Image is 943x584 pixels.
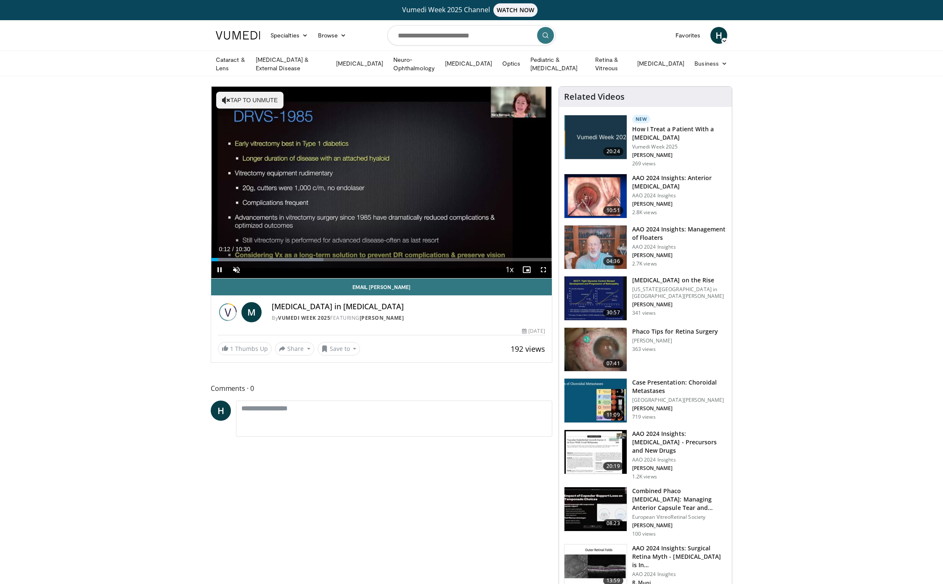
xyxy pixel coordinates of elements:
[632,405,727,412] p: [PERSON_NAME]
[331,55,388,72] a: [MEDICAL_DATA]
[535,261,552,278] button: Fullscreen
[511,344,545,354] span: 192 views
[525,56,590,72] a: Pediatric & [MEDICAL_DATA]
[216,92,283,109] button: Tap to unmute
[632,160,656,167] p: 269 views
[603,519,623,528] span: 08:23
[564,115,727,167] a: 20:24 New How I Treat a Patient With a [MEDICAL_DATA] Vumedi Week 2025 [PERSON_NAME] 269 views
[564,276,627,320] img: 4ce8c11a-29c2-4c44-a801-4e6d49003971.150x105_q85_crop-smart_upscale.jpg
[632,201,727,207] p: [PERSON_NAME]
[632,465,727,472] p: [PERSON_NAME]
[218,342,272,355] a: 1 Thumbs Up
[497,55,525,72] a: Optics
[632,125,727,142] h3: How I Treat a Patient With a [MEDICAL_DATA]
[265,27,313,44] a: Specialties
[603,462,623,470] span: 20:19
[710,27,727,44] a: H
[236,246,250,252] span: 10:30
[564,225,727,270] a: 04:36 AAO 2024 Insights: Management of Floaters AAO 2024 Insights [PERSON_NAME] 2.7K views
[603,359,623,368] span: 07:41
[632,143,727,150] p: Vumedi Week 2025
[632,346,656,353] p: 363 views
[275,342,314,356] button: Share
[632,457,727,463] p: AAO 2024 Insights
[211,258,552,261] div: Progress Bar
[603,257,623,265] span: 04:36
[211,56,251,72] a: Cataract & Lens
[313,27,352,44] a: Browse
[232,246,234,252] span: /
[564,92,625,102] h4: Related Videos
[251,56,331,72] a: [MEDICAL_DATA] & External Disease
[564,327,727,372] a: 07:41 Phaco Tips for Retina Surgery [PERSON_NAME] 363 views
[387,25,556,45] input: Search topics, interventions
[272,314,545,322] div: By FEATURING
[632,260,657,267] p: 2.7K views
[603,147,623,156] span: 20:24
[564,174,627,218] img: fd942f01-32bb-45af-b226-b96b538a46e6.150x105_q85_crop-smart_upscale.jpg
[632,244,727,250] p: AAO 2024 Insights
[632,310,656,316] p: 341 views
[632,514,727,520] p: European VitreoRetinal Society
[564,430,727,480] a: 20:19 AAO 2024 Insights: [MEDICAL_DATA] - Precursors and New Drugs AAO 2024 Insights [PERSON_NAME...
[564,487,727,537] a: 08:23 Combined Phaco [MEDICAL_DATA]: Managing Anterior Capsule Tear and Tampon… European VitreoRe...
[632,473,657,480] p: 1.2K views
[564,378,727,423] a: 11:09 Case Presentation: Choroidal Metastases [GEOGRAPHIC_DATA][PERSON_NAME] [PERSON_NAME] 719 views
[272,302,545,311] h4: [MEDICAL_DATA] in [MEDICAL_DATA]
[564,430,627,474] img: df587403-7b55-4f98-89e9-21b63a902c73.150x105_q85_crop-smart_upscale.jpg
[632,286,727,300] p: [US_STATE][GEOGRAPHIC_DATA] in [GEOGRAPHIC_DATA][PERSON_NAME]
[219,246,230,252] span: 0:12
[632,252,727,259] p: [PERSON_NAME]
[632,225,727,242] h3: AAO 2024 Insights: Management of Floaters
[230,345,233,353] span: 1
[564,487,627,531] img: 09a5a4c3-e86c-4597-82e4-0e3b8dc31a3b.150x105_q85_crop-smart_upscale.jpg
[590,56,632,72] a: Retina & Vitreous
[603,308,623,317] span: 30:57
[689,55,732,72] a: Business
[632,522,727,529] p: [PERSON_NAME]
[632,152,727,159] p: [PERSON_NAME]
[632,544,727,569] h3: AAO 2024 Insights: Surgical Retina Myth - [MEDICAL_DATA] is In…
[211,401,231,421] a: H
[564,115,627,159] img: 02d29458-18ce-4e7f-be78-7423ab9bdffd.jpg.150x105_q85_crop-smart_upscale.jpg
[216,31,260,40] img: VuMedi Logo
[228,261,245,278] button: Unmute
[217,3,726,17] a: Vumedi Week 2025 ChannelWATCH NOW
[632,378,727,395] h3: Case Presentation: Choroidal Metastases
[564,379,627,422] img: 9cedd946-ce28-4f52-ae10-6f6d7f6f31c7.150x105_q85_crop-smart_upscale.jpg
[564,174,727,218] a: 10:51 AAO 2024 Insights: Anterior [MEDICAL_DATA] AAO 2024 Insights [PERSON_NAME] 2.8K views
[632,571,727,578] p: AAO 2024 Insights
[632,115,651,123] p: New
[670,27,705,44] a: Favorites
[632,487,727,512] h3: Combined Phaco [MEDICAL_DATA]: Managing Anterior Capsule Tear and Tampon…
[632,430,727,455] h3: AAO 2024 Insights: [MEDICAL_DATA] - Precursors and New Drugs
[440,55,497,72] a: [MEDICAL_DATA]
[211,279,552,295] a: Email [PERSON_NAME]
[564,226,627,269] img: 8e655e61-78ac-4b3e-a4e7-f43113671c25.150x105_q85_crop-smart_upscale.jpg
[603,206,623,215] span: 10:51
[388,56,440,72] a: Neuro-Ophthalmology
[603,411,623,419] span: 11:09
[632,55,689,72] a: [MEDICAL_DATA]
[318,342,360,356] button: Save to
[218,302,238,322] img: Vumedi Week 2025
[211,383,552,394] span: Comments 0
[501,261,518,278] button: Playback Rate
[632,192,727,199] p: AAO 2024 Insights
[564,276,727,321] a: 30:57 [MEDICAL_DATA] on the Rise [US_STATE][GEOGRAPHIC_DATA] in [GEOGRAPHIC_DATA][PERSON_NAME] [P...
[632,414,656,420] p: 719 views
[632,397,727,403] p: [GEOGRAPHIC_DATA][PERSON_NAME]
[632,337,718,344] p: [PERSON_NAME]
[518,261,535,278] button: Enable picture-in-picture mode
[211,87,552,279] video-js: Video Player
[632,209,657,216] p: 2.8K views
[241,302,262,322] a: M
[493,3,538,17] span: WATCH NOW
[632,301,727,308] p: [PERSON_NAME]
[522,327,545,335] div: [DATE]
[211,261,228,278] button: Pause
[632,174,727,191] h3: AAO 2024 Insights: Anterior [MEDICAL_DATA]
